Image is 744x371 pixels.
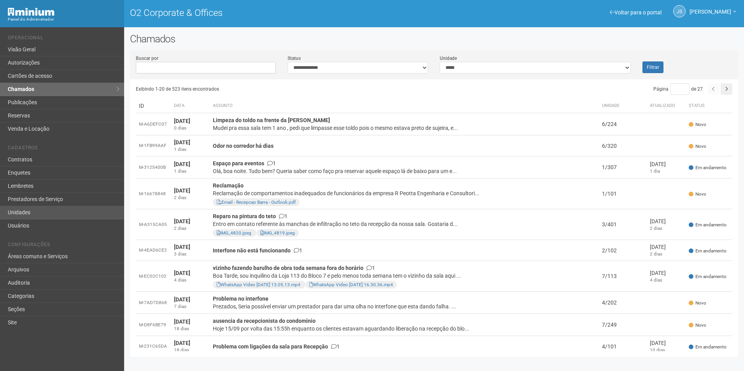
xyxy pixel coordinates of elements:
strong: Limpeza do toldo na frente da [PERSON_NAME] [213,117,330,123]
div: Reclamação de comportamentos inadequados de funcionários da empresa R Peotta Engenharia e Consult... [213,189,596,197]
div: 18 dias [174,325,207,332]
a: WhatsApp Video [DATE] 16.30.36.mp4 [309,282,393,287]
div: Olá, boa noite. Tudo bem? Queria saber como faço pra reservar aquele espaço lá de baixo para um e... [213,167,596,175]
span: Novo [689,121,706,128]
div: Mudei pra essa sala tem 1 ano , pedi que limpasse esse toldo pois o mesmo estava preto de sujeira... [213,124,596,132]
strong: vizinho fazendo barulho de obra toda semana fora do horário [213,265,363,271]
td: 4/202 [599,292,647,314]
label: Buscar por [136,55,158,62]
div: Boa Tarde, sou inquilino da Loja 113 do Bloco 7 e pelo menos toda semana tem o vizinho da sala aq... [213,272,596,280]
a: IMG_4820.jpeg [217,230,251,236]
div: [DATE] [650,217,683,225]
span: 2 dias [650,251,662,257]
div: 4 dias [174,277,207,283]
span: 1 [331,343,340,350]
td: ID [136,99,171,113]
a: JS [673,5,686,17]
img: Minium [8,8,54,16]
td: 7/249 [599,314,647,336]
strong: [DATE] [174,187,190,194]
h2: Chamados [130,33,738,45]
th: Status [686,99,732,113]
span: Novo [689,300,706,306]
div: 7 dias [174,303,207,310]
span: 2 dias [650,226,662,231]
div: Prezados, Seria possível enviar um prestador para dar uma olha no interfone que esta dando falha.... [213,303,596,310]
div: Entro em contato referente às manchas de infiltração no teto da recepção da nossa sala. Gostaria ... [213,220,596,228]
span: Em andamento [689,344,726,350]
strong: [DATE] [174,270,190,276]
strong: [DATE] [174,340,190,346]
td: 1/101 [599,178,647,209]
a: Email - Recepcao Barra - Outlook.pdf [217,199,296,205]
td: 6/320 [599,135,647,156]
div: Exibindo 1-20 de 523 itens encontrados [136,83,434,95]
span: 1 [267,160,276,166]
div: 18 dias [174,347,207,353]
td: M-4EAD6CE2 [136,240,171,261]
th: Atualizado [647,99,686,113]
span: Em andamento [689,164,726,171]
td: M-3125400B [136,156,171,178]
td: 2/102 [599,240,647,261]
span: Jeferson Souza [690,1,731,15]
strong: [DATE] [174,218,190,224]
td: M-16678848 [136,178,171,209]
span: Novo [689,143,706,150]
div: 1 dias [174,168,207,175]
strong: Problema com ligações da sala para Recepção [213,343,328,350]
div: 1 dias [174,146,207,153]
td: 4/101 [599,336,647,357]
label: Status [288,55,301,62]
th: Unidade [599,99,647,113]
div: 2 dias [174,194,207,201]
label: Unidade [440,55,457,62]
span: 1 [294,247,302,254]
strong: [DATE] [174,296,190,303]
li: Configurações [8,242,118,250]
a: IMG_4819.jpeg [260,230,295,236]
strong: Espaço para eventos [213,160,264,166]
div: [DATE] [650,243,683,251]
span: Em andamento [689,273,726,280]
td: M-231C65DA [136,336,171,357]
td: M-A6DEFC07 [136,113,171,135]
div: [DATE] [650,160,683,168]
th: Assunto [210,99,599,113]
th: Data [171,99,210,113]
td: 3/401 [599,209,647,240]
td: 6/224 [599,113,647,135]
strong: Problema no interfone [213,296,268,302]
strong: Odor no corredor há dias [213,143,274,149]
td: 7/113 [599,261,647,292]
strong: [DATE] [174,318,190,325]
a: [PERSON_NAME] [690,10,736,16]
a: WhatsApp Video [DATE] 13.05.13.mp4 [217,282,300,287]
span: Novo [689,322,706,329]
td: M-1FB99AAF [136,135,171,156]
span: 1 dia [650,168,660,174]
td: M-7AD7D868 [136,292,171,314]
li: Operacional [8,35,118,43]
div: 3 dias [174,251,207,257]
span: Novo [689,191,706,198]
span: 4 dias [650,277,662,283]
div: Painel do Administrador [8,16,118,23]
span: Página de 27 [653,86,703,92]
strong: [DATE] [174,161,190,167]
a: Voltar para o portal [610,9,662,16]
strong: [DATE] [174,139,190,145]
strong: Interfone não está funcionando [213,247,291,254]
li: Cadastros [8,145,118,153]
strong: Reclamação [213,182,244,189]
div: [DATE] [650,339,683,347]
span: 1 [279,213,288,219]
div: Hoje 15/09 por volta das 15:55h enquanto os clientes estavam aguardando liberação na recepção do ... [213,325,596,332]
div: 0 dias [174,125,207,131]
td: M-A315CA05 [136,209,171,240]
td: M-D8F6BE79 [136,314,171,336]
button: Filtrar [642,61,663,73]
span: 10 dias [650,347,665,353]
td: M-EC02C102 [136,261,171,292]
strong: [DATE] [174,118,190,124]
